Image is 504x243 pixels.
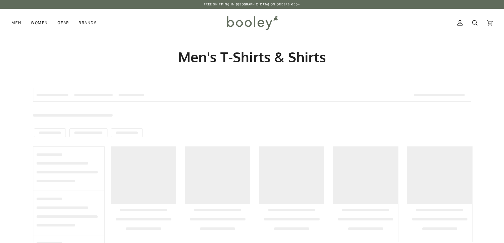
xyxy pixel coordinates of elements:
span: Gear [58,20,69,26]
span: Brands [79,20,97,26]
a: Women [26,9,52,37]
span: Men [11,20,21,26]
a: Brands [74,9,102,37]
a: Gear [53,9,74,37]
span: Women [31,20,48,26]
img: Booley [224,14,280,32]
a: Men [11,9,26,37]
p: Free Shipping in [GEOGRAPHIC_DATA] on Orders €50+ [204,2,300,7]
h1: Men's T-Shirts & Shirts [33,48,471,66]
